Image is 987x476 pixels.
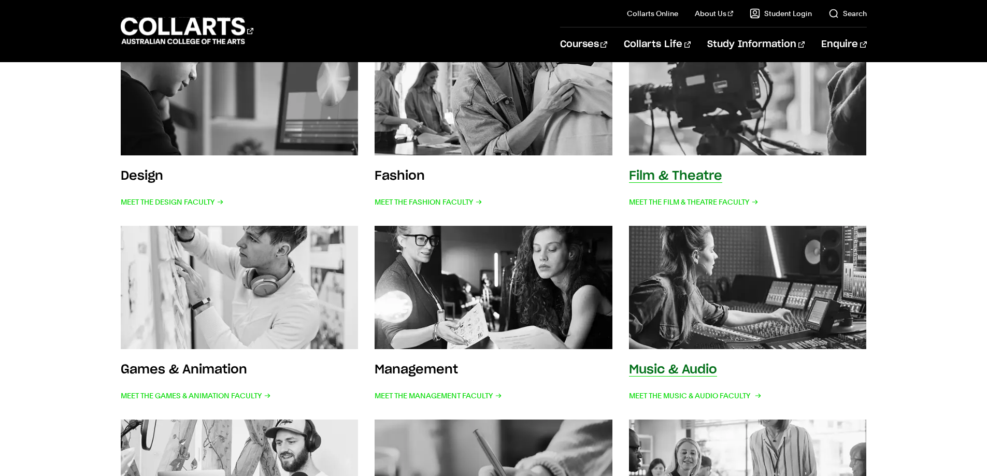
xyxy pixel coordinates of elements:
div: Go to homepage [121,16,253,46]
h3: Fashion [375,170,425,182]
a: Student Login [750,8,812,19]
span: Meet the Film & Theatre Faculty [629,195,759,209]
a: Design Meet the Design Faculty [121,32,359,209]
h3: Design [121,170,163,182]
a: Study Information [707,27,805,62]
a: Search [828,8,867,19]
h3: Film & Theatre [629,170,722,182]
a: Games & Animation Meet the Games & Animation Faculty [121,226,359,403]
span: Meet the Fashion Faculty [375,195,482,209]
h3: Games & Animation [121,364,247,376]
a: Enquire [821,27,866,62]
a: About Us [695,8,733,19]
h3: Music & Audio [629,364,717,376]
a: Music & Audio Meet the Music & Audio Faculty [629,226,867,403]
span: Meet the Music & Audio Faculty [629,388,760,403]
span: Meet the Games & Animation Faculty [121,388,271,403]
a: Collarts Online [627,8,678,19]
span: Meet the Management Faculty [375,388,502,403]
a: Film & Theatre Meet the Film & Theatre Faculty [629,32,867,209]
h3: Management [375,364,458,376]
a: Courses [560,27,607,62]
a: Management Meet the Management Faculty [375,226,612,403]
span: Meet the Design Faculty [121,195,224,209]
a: Fashion Meet the Fashion Faculty [375,32,612,209]
a: Collarts Life [624,27,691,62]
